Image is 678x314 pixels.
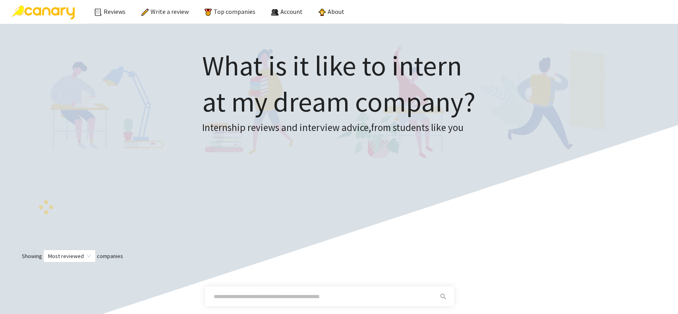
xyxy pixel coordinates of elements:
[12,6,75,19] img: Canary Logo
[280,8,303,15] span: Account
[437,293,449,300] span: search
[205,8,255,15] a: Top companies
[437,290,450,303] button: search
[319,8,344,15] a: About
[202,84,475,119] span: at my dream company?
[48,250,91,262] span: Most reviewed
[271,9,278,16] img: people.png
[8,250,670,262] div: Showing companies
[141,8,189,15] a: Write a review
[95,8,126,15] a: Reviews
[202,120,475,136] h3: Internship reviews and interview advice, from students like you
[202,48,475,120] h1: What is it like to intern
